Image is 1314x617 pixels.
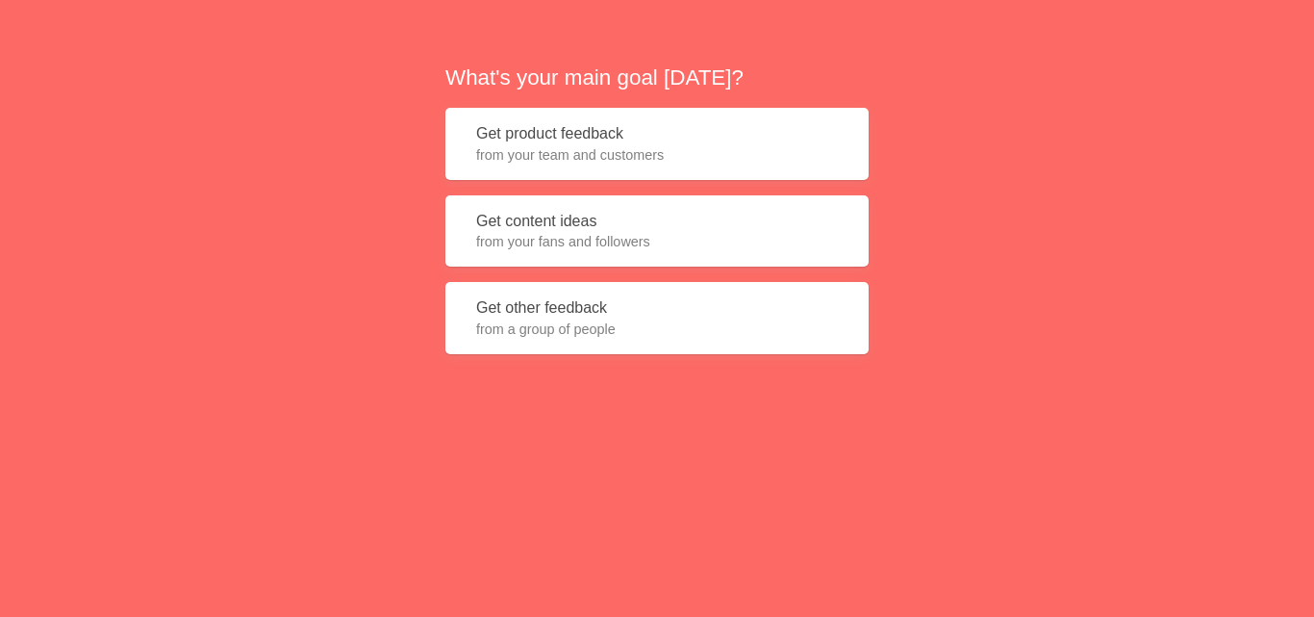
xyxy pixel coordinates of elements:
[476,232,838,251] span: from your fans and followers
[476,145,838,165] span: from your team and customers
[445,108,869,180] button: Get product feedbackfrom your team and customers
[476,320,838,339] span: from a group of people
[445,282,869,354] button: Get other feedbackfrom a group of people
[445,63,869,92] h2: What's your main goal [DATE]?
[445,195,869,268] button: Get content ideasfrom your fans and followers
